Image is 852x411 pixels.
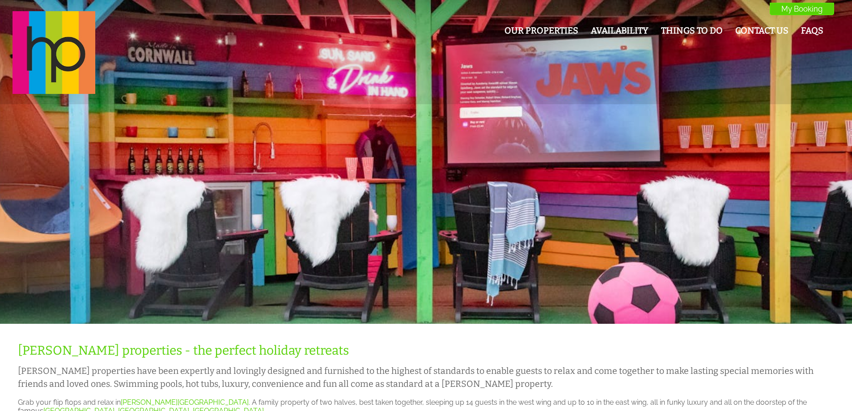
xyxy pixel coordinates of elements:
a: [PERSON_NAME][GEOGRAPHIC_DATA] [121,398,249,407]
h2: [PERSON_NAME] properties have been expertly and lovingly designed and furnished to the highest of... [18,364,823,391]
a: FAQs [801,25,823,36]
a: Contact Us [735,25,788,36]
img: Halula Properties [13,11,95,94]
h1: [PERSON_NAME] properties - the perfect holiday retreats [18,343,823,358]
a: My Booking [770,3,834,15]
a: Things To Do [661,25,723,36]
a: Our Properties [504,25,578,36]
a: Availability [591,25,649,36]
